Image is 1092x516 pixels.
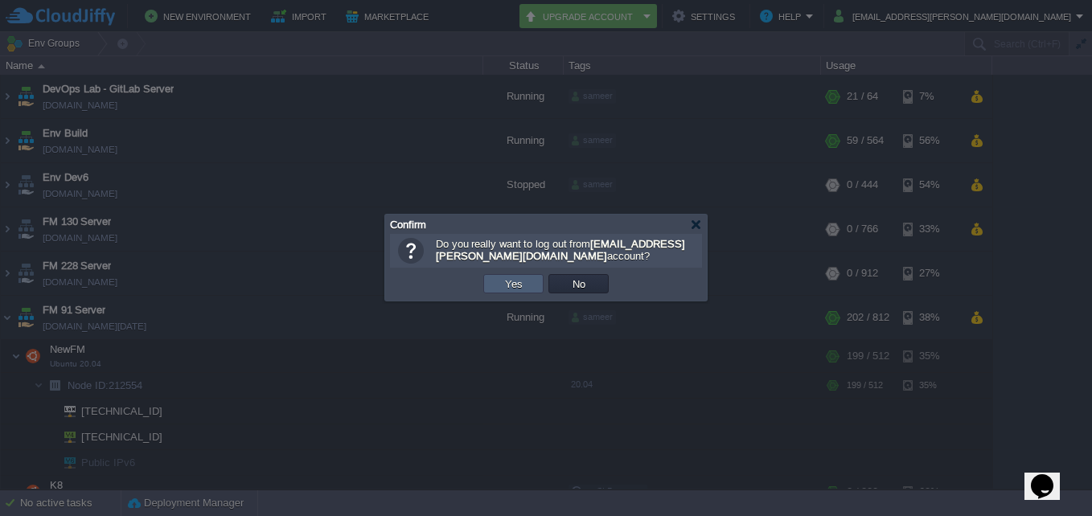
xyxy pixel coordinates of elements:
[568,276,590,291] button: No
[1024,452,1076,500] iframe: chat widget
[500,276,528,291] button: Yes
[390,219,426,231] span: Confirm
[436,238,685,262] b: [EMAIL_ADDRESS][PERSON_NAME][DOMAIN_NAME]
[436,238,685,262] span: Do you really want to log out from account?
